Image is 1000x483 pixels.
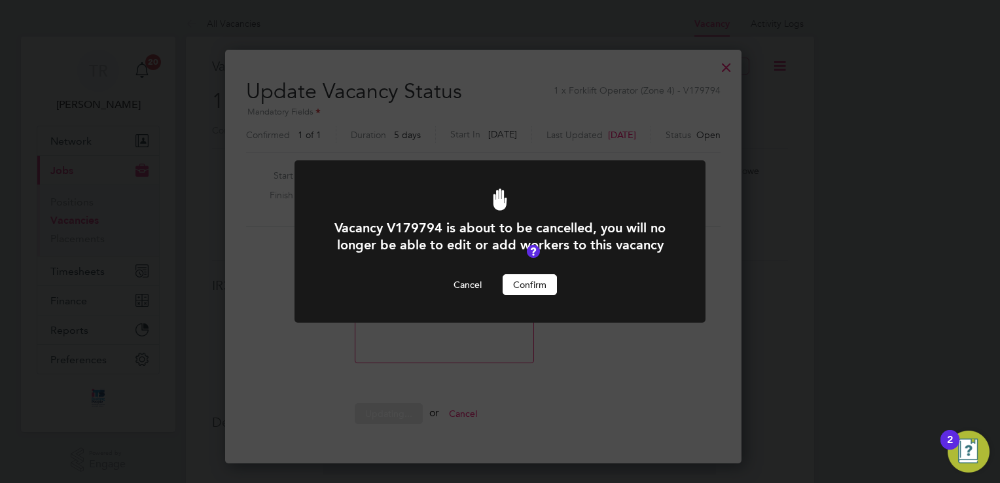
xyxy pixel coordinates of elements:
button: Confirm [503,274,557,295]
button: Vacancy Status Definitions [527,245,540,258]
div: 2 [947,440,953,457]
button: Cancel [443,274,492,295]
button: Open Resource Center, 2 new notifications [948,431,990,473]
h1: Vacancy V179794 is about to be cancelled, you will no longer be able to edit or add workers to th... [330,219,670,253]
